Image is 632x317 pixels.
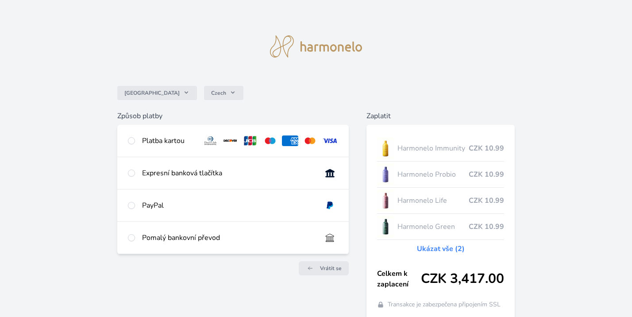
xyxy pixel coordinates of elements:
span: Transakce je zabezpečena připojením SSL [388,300,501,309]
span: CZK 10.99 [469,143,504,154]
div: Expresní banková tlačítka [142,168,315,178]
button: Czech [204,86,243,100]
span: Harmonelo Green [397,221,469,232]
div: PayPal [142,200,315,211]
img: onlineBanking_CZ.svg [322,168,338,178]
div: Pomalý bankovní převod [142,232,315,243]
span: Czech [211,89,226,97]
img: CLEAN_PROBIO_se_stinem_x-lo.jpg [377,163,394,186]
img: jcb.svg [242,135,258,146]
img: discover.svg [222,135,239,146]
a: Ukázat vše (2) [417,244,465,254]
span: [GEOGRAPHIC_DATA] [124,89,180,97]
img: IMMUNITY_se_stinem_x-lo.jpg [377,137,394,159]
img: CLEAN_GREEN_se_stinem_x-lo.jpg [377,216,394,238]
span: CZK 10.99 [469,169,504,180]
button: [GEOGRAPHIC_DATA] [117,86,197,100]
img: amex.svg [282,135,298,146]
img: paypal.svg [322,200,338,211]
img: visa.svg [322,135,338,146]
span: CZK 3,417.00 [421,271,504,287]
img: logo.svg [270,35,362,58]
span: Harmonelo Immunity [397,143,469,154]
div: Platba kartou [142,135,196,146]
img: CLEAN_LIFE_se_stinem_x-lo.jpg [377,189,394,212]
a: Vrátit se [299,261,349,275]
span: Celkem k zaplacení [377,268,421,290]
span: Harmonelo Life [397,195,469,206]
span: CZK 10.99 [469,221,504,232]
img: diners.svg [202,135,219,146]
h6: Zaplatit [366,111,515,121]
h6: Způsob platby [117,111,349,121]
img: mc.svg [302,135,318,146]
span: Vrátit se [320,265,342,272]
span: Harmonelo Probio [397,169,469,180]
img: bankTransfer_IBAN.svg [322,232,338,243]
img: maestro.svg [262,135,278,146]
span: CZK 10.99 [469,195,504,206]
